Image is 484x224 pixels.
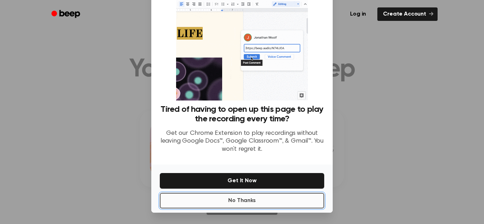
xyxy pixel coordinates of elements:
[160,105,324,124] h3: Tired of having to open up this page to play the recording every time?
[160,193,324,208] button: No Thanks
[343,6,373,22] a: Log in
[160,173,324,189] button: Get It Now
[377,7,438,21] a: Create Account
[46,7,86,21] a: Beep
[160,130,324,154] p: Get our Chrome Extension to play recordings without leaving Google Docs™, Google Classroom™, & Gm...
